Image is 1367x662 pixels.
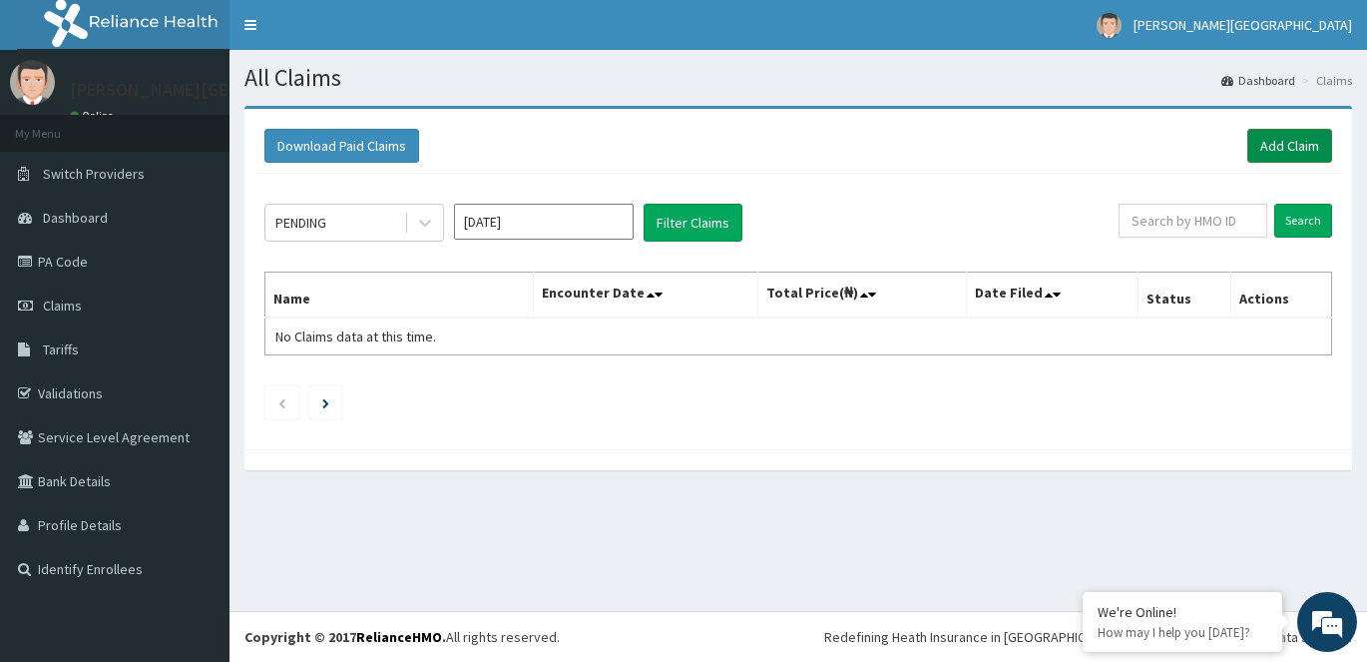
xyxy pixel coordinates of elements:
th: Actions [1231,273,1332,319]
button: Filter Claims [644,204,742,242]
div: PENDING [275,213,326,233]
a: Add Claim [1247,129,1332,163]
strong: Copyright © 2017 . [244,628,446,646]
div: We're Online! [1098,603,1267,621]
th: Date Filed [966,273,1139,319]
th: Name [265,273,534,319]
span: Claims [43,297,82,315]
div: Redefining Heath Insurance in [GEOGRAPHIC_DATA] using Telemedicine and Data Science! [824,627,1352,647]
h1: All Claims [244,65,1352,91]
input: Select Month and Year [454,204,634,240]
a: RelianceHMO [356,628,442,646]
span: [PERSON_NAME][GEOGRAPHIC_DATA] [1134,16,1352,34]
input: Search [1274,204,1332,238]
a: Next page [322,393,329,411]
button: Download Paid Claims [264,129,419,163]
span: Switch Providers [43,165,145,183]
a: Previous page [277,393,286,411]
th: Status [1139,273,1231,319]
li: Claims [1297,72,1352,89]
a: Dashboard [1221,72,1295,89]
img: User Image [10,60,55,105]
span: No Claims data at this time. [275,328,436,345]
p: How may I help you today? [1098,624,1267,641]
p: [PERSON_NAME][GEOGRAPHIC_DATA] [70,81,365,99]
th: Encounter Date [534,273,758,319]
input: Search by HMO ID [1119,204,1267,238]
img: User Image [1097,13,1122,38]
span: Dashboard [43,209,108,227]
footer: All rights reserved. [229,611,1367,662]
a: Online [70,109,118,123]
span: Tariffs [43,340,79,358]
th: Total Price(₦) [758,273,967,319]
